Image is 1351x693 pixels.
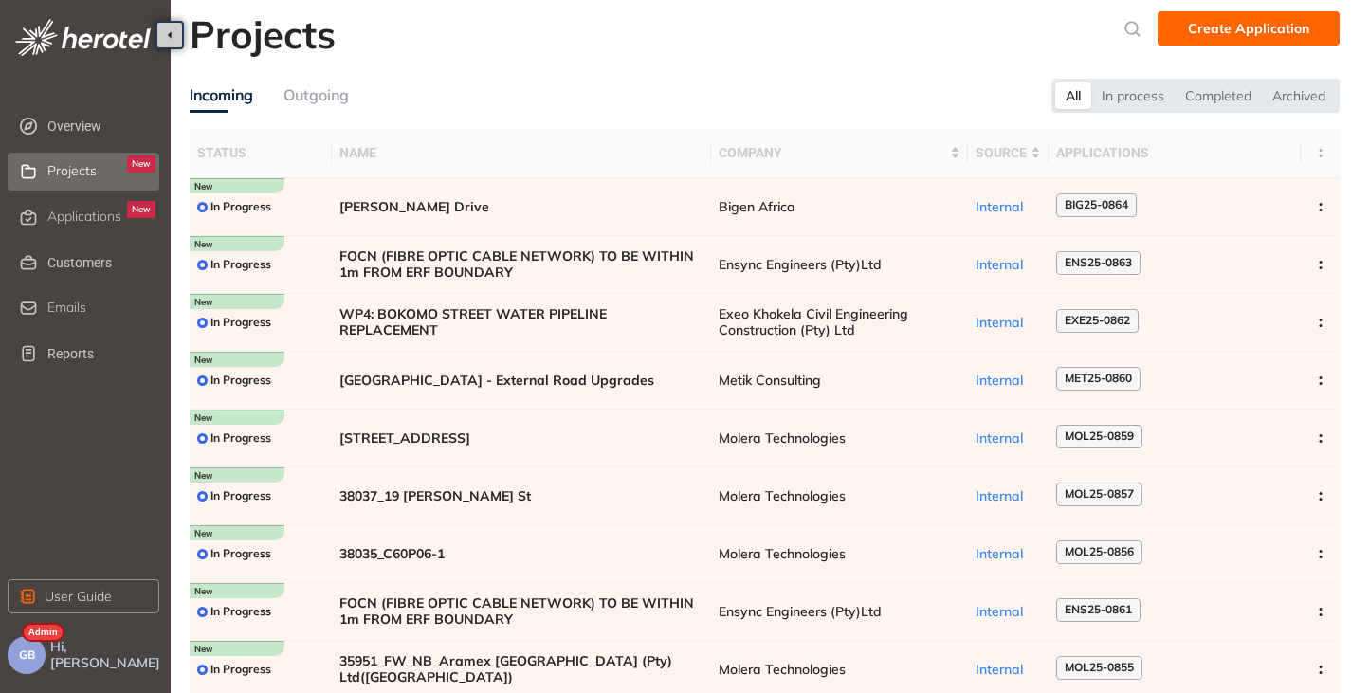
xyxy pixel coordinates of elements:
[210,258,271,271] span: In Progress
[210,200,271,213] span: In Progress
[47,300,86,316] span: Emails
[719,662,960,678] span: Molera Technologies
[719,546,960,562] span: Molera Technologies
[1262,82,1336,109] div: Archived
[719,430,960,447] span: Molera Technologies
[976,604,1041,620] div: Internal
[1175,82,1262,109] div: Completed
[127,201,155,218] div: New
[719,488,960,504] span: Molera Technologies
[1055,82,1091,109] div: All
[210,431,271,445] span: In Progress
[190,11,336,57] h2: Projects
[50,639,163,671] span: Hi, [PERSON_NAME]
[968,128,1049,178] th: Source
[19,648,35,662] span: GB
[332,128,711,178] th: Name
[976,546,1041,562] div: Internal
[339,199,703,215] span: [PERSON_NAME] Drive
[1065,603,1132,616] span: ENS25-0861
[976,662,1041,678] div: Internal
[339,595,703,628] span: FOCN (FIBRE OPTIC CABLE NETWORK) TO BE WITHIN 1m FROM ERF BOUNDARY
[210,316,271,329] span: In Progress
[210,663,271,676] span: In Progress
[47,335,155,373] span: Reports
[339,248,703,281] span: FOCN (FIBRE OPTIC CABLE NETWORK) TO BE WITHIN 1m FROM ERF BOUNDARY
[1049,128,1301,178] th: Applications
[339,653,703,685] span: 35951_FW_NB_Aramex [GEOGRAPHIC_DATA] (Pty) Ltd([GEOGRAPHIC_DATA])
[976,488,1041,504] div: Internal
[1065,256,1132,269] span: ENS25-0863
[339,430,703,447] span: [STREET_ADDRESS]
[190,128,332,178] th: Status
[47,209,121,225] span: Applications
[1091,82,1175,109] div: In process
[8,636,46,674] button: GB
[1065,429,1134,443] span: MOL25-0859
[339,546,703,562] span: 38035_C60P06-1
[719,604,960,620] span: Ensync Engineers (Pty)Ltd
[719,257,960,273] span: Ensync Engineers (Pty)Ltd
[15,19,151,56] img: logo
[210,605,271,618] span: In Progress
[1065,545,1134,558] span: MOL25-0856
[719,142,946,163] span: Company
[45,586,112,607] span: User Guide
[976,315,1041,331] div: Internal
[719,199,960,215] span: Bigen Africa
[976,199,1041,215] div: Internal
[1065,198,1128,211] span: BIG25-0864
[1065,661,1134,674] span: MOL25-0855
[210,489,271,502] span: In Progress
[976,142,1027,163] span: Source
[976,430,1041,447] div: Internal
[210,374,271,387] span: In Progress
[339,373,703,389] span: [GEOGRAPHIC_DATA] - External Road Upgrades
[339,306,703,338] span: WP4: BOKOMO STREET WATER PIPELINE REPLACEMENT
[976,373,1041,389] div: Internal
[127,155,155,173] div: New
[711,128,968,178] th: Company
[1065,487,1134,501] span: MOL25-0857
[1188,18,1309,39] span: Create Application
[1065,372,1132,385] span: MET25-0860
[1065,314,1130,327] span: EXE25-0862
[719,306,960,338] span: Exeo Khokela Civil Engineering Construction (Pty) Ltd
[283,83,349,107] div: Outgoing
[976,257,1041,273] div: Internal
[210,547,271,560] span: In Progress
[47,107,155,145] span: Overview
[719,373,960,389] span: Metik Consulting
[339,488,703,504] span: 38037_19 [PERSON_NAME] St
[1158,11,1340,46] button: Create Application
[190,83,253,107] div: Incoming
[8,579,159,613] button: User Guide
[47,163,97,179] span: Projects
[47,244,155,282] span: Customers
